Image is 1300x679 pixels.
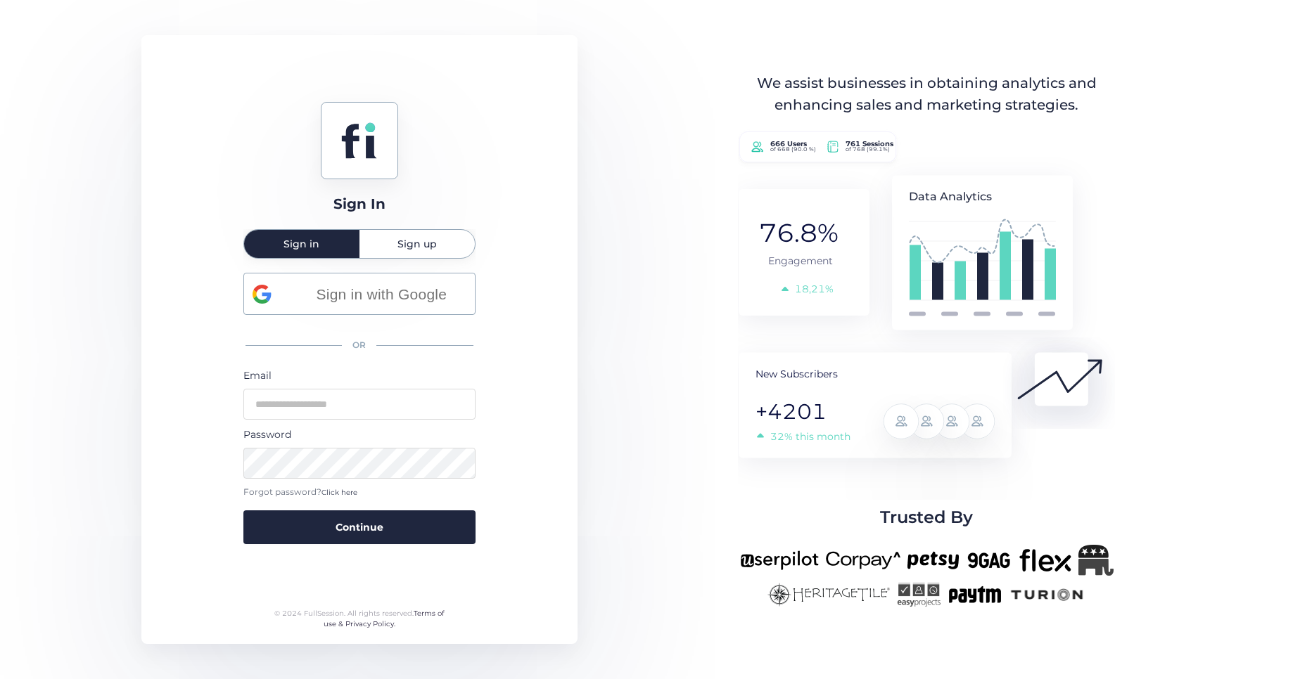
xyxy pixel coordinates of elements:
tspan: of 668 (90.0 %) [770,145,816,153]
img: turion-new.png [1009,583,1085,607]
img: heritagetile-new.png [767,583,890,607]
img: paytm-new.png [948,583,1002,607]
tspan: Engagement [768,254,833,267]
img: easyprojects-new.png [897,583,941,607]
div: We assist businesses in obtaining analytics and enhancing sales and marketing strategies. [741,72,1112,117]
img: Republicanlogo-bw.png [1078,545,1114,576]
span: Sign in with Google [297,283,466,306]
span: Continue [336,519,383,535]
span: Sign in [283,239,319,249]
span: Trusted By [880,504,973,531]
img: 9gag-new.png [966,545,1012,576]
button: Continue [243,510,476,544]
img: flex-new.png [1019,545,1071,576]
tspan: 76.8% [760,216,839,247]
tspan: of 768 (99.1%) [846,145,890,153]
tspan: New Subscribers [756,367,838,380]
span: Sign up [397,239,437,249]
div: © 2024 FullSession. All rights reserved. [268,608,450,630]
span: Click here [321,488,357,497]
div: Sign In [333,193,385,215]
div: Email [243,368,476,383]
tspan: 18,21% [795,282,834,295]
div: OR [243,330,476,361]
tspan: 761 Sessions [846,139,894,148]
tspan: 666 Users [770,139,808,148]
img: petsy-new.png [907,545,959,576]
tspan: +4201 [756,399,827,425]
img: corpay-new.png [826,545,900,576]
div: Password [243,427,476,442]
div: Forgot password? [243,486,476,499]
tspan: 32% this month [770,430,850,443]
tspan: Data Analytics [909,190,992,203]
img: userpilot-new.png [740,545,819,576]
